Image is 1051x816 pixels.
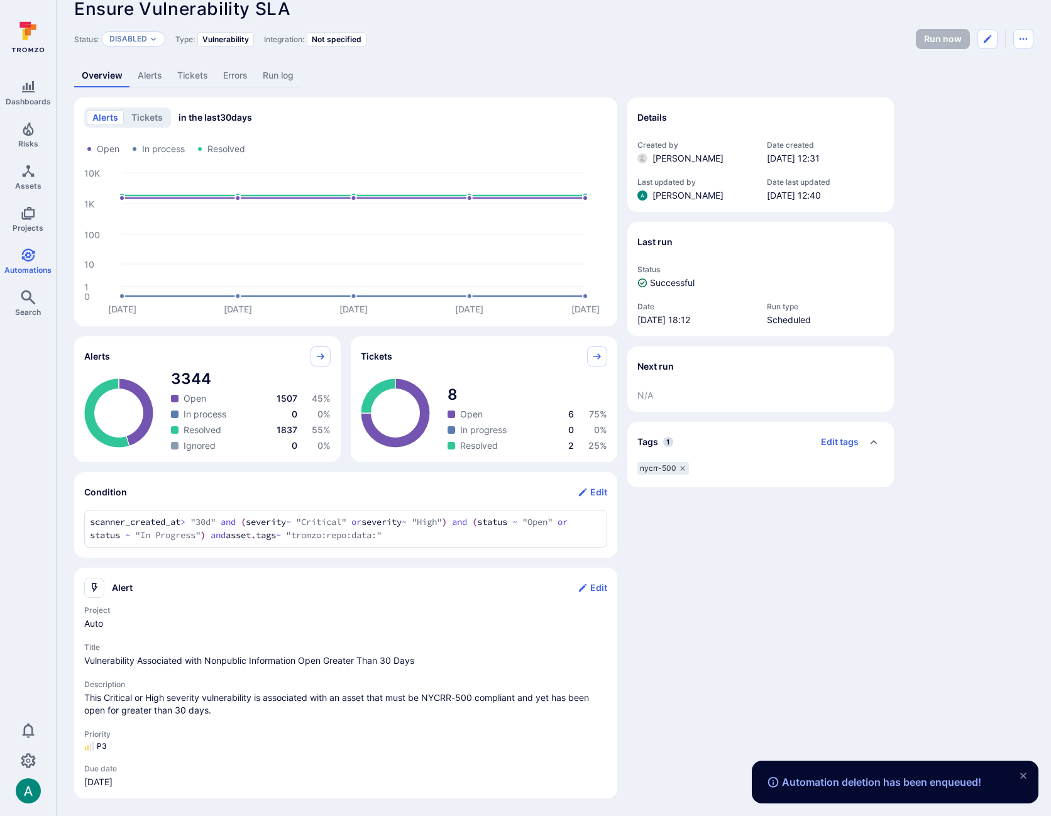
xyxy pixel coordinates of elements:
div: Automation tabs [74,64,1033,87]
span: 0 [292,409,297,419]
text: 10 [84,259,94,270]
span: nycrr-500 [640,463,676,473]
span: Run type [767,302,884,311]
h2: Details [637,111,667,124]
span: 0 % [594,424,607,435]
span: Alerts [84,350,110,363]
div: nycrr-500 [637,462,689,475]
section: Next run widget [627,346,894,412]
span: Projects [13,223,43,233]
span: N/A [637,389,884,402]
text: [DATE] [339,304,368,314]
span: Dashboards [6,97,51,106]
div: Alerts pie widget [74,336,341,462]
section: Condition widget [74,472,617,558]
span: Ignored [184,439,216,452]
span: Open [460,408,483,421]
span: alert priority [97,741,107,751]
span: [DATE] 12:31 [767,152,884,165]
div: Tickets pie widget [351,336,617,462]
button: Edit [578,578,607,598]
text: [DATE] [224,304,252,314]
span: Priority [84,729,607,739]
span: Resolved [184,424,221,436]
span: Date last updated [767,177,884,187]
button: Disabled [109,34,147,44]
p: This Critical or High severity vulnerability is associated with an asset that must be NYCRR-500 c... [84,692,607,717]
div: Vulnerability [197,32,254,47]
span: [PERSON_NAME] [652,189,724,202]
button: Run automation [916,29,970,49]
div: Eric Sheridan [637,153,647,163]
span: 1 [663,437,673,447]
span: Scheduled [767,314,884,326]
span: 1507 [277,393,297,404]
div: Alerts/Tickets trend [74,97,617,326]
div: alert fields overview [84,605,607,788]
img: ACg8ocLSa5mPYBaXNx3eFu_EmspyJX0laNWN7cXOFirfQ7srZveEpg=s96-c [16,778,41,803]
button: Expand dropdown [150,35,157,43]
span: 6 [568,409,574,419]
text: 10K [84,168,100,179]
div: Arjan Dehar [637,190,647,201]
span: 0 [292,440,297,451]
span: Automations [4,265,52,275]
span: 0 % [317,409,331,419]
text: [DATE] [455,304,483,314]
span: In progress [460,424,507,436]
span: 1837 [277,424,297,435]
span: [PERSON_NAME] [652,152,724,165]
span: total [448,385,607,405]
span: alert title [84,654,607,667]
span: 75 % [589,409,607,419]
span: Date created [767,140,884,150]
span: 0 % [317,440,331,451]
textarea: Add condition [90,516,602,542]
h2: Last run [637,236,673,248]
img: ACg8ocLcdMmxTJCEb_aCWsrvPl5RoQZFNJ_XX5rYuHIUOFxSG9qteQ=s96-c [637,153,647,163]
span: Open [97,143,119,155]
span: Status [637,265,884,274]
button: tickets [126,110,168,125]
span: Integration: [264,35,304,44]
span: In process [142,143,185,155]
span: 0 [568,424,574,435]
button: Automation menu [1013,29,1033,49]
span: Not specified [312,35,361,44]
span: In process [184,408,226,421]
button: close [1013,766,1033,786]
text: [DATE] [108,304,136,314]
section: Last run widget [627,222,894,336]
span: Resolved [207,143,245,155]
span: 25 % [588,440,607,451]
a: Alerts [130,64,170,87]
button: Edit [578,482,607,502]
span: Tickets [361,350,392,363]
a: Overview [74,64,130,87]
h2: Condition [84,486,127,499]
span: Risks [18,139,38,148]
div: Arjan Dehar [16,778,41,803]
text: 0 [84,291,90,302]
span: in the last 30 days [179,111,252,124]
div: Collapse tags [627,422,894,462]
span: Title [84,642,607,652]
span: Description [84,680,607,689]
span: Last updated by [637,177,754,187]
span: [DATE] 18:12 [637,314,754,326]
span: Due date [84,764,607,773]
span: alert project [84,617,607,630]
text: 100 [84,229,100,240]
span: Automation deletion has been enqueued! [767,776,981,788]
span: total [171,369,331,389]
section: Details widget [627,97,894,212]
span: Status: [74,35,99,44]
text: 1K [84,199,94,209]
span: Successful [650,277,695,289]
section: Alert action widget [74,568,617,798]
button: Edit tags [811,432,859,452]
text: [DATE] [571,304,600,314]
span: Created by [637,140,754,150]
span: Open [184,392,206,405]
